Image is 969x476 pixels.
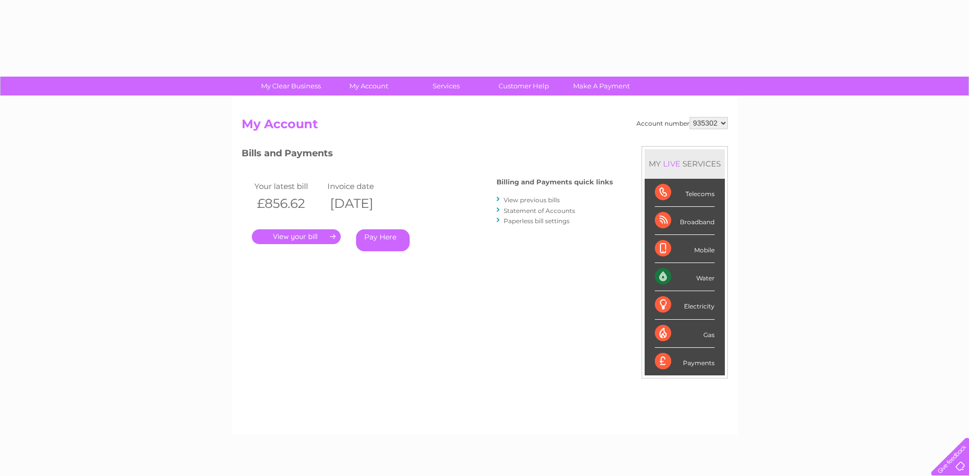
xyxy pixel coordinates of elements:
[655,291,715,319] div: Electricity
[404,77,488,96] a: Services
[645,149,725,178] div: MY SERVICES
[655,348,715,375] div: Payments
[636,117,728,129] div: Account number
[504,207,575,215] a: Statement of Accounts
[249,77,333,96] a: My Clear Business
[559,77,644,96] a: Make A Payment
[504,217,570,225] a: Paperless bill settings
[655,207,715,235] div: Broadband
[326,77,411,96] a: My Account
[655,320,715,348] div: Gas
[325,193,398,214] th: [DATE]
[252,193,325,214] th: £856.62
[655,235,715,263] div: Mobile
[252,229,341,244] a: .
[655,263,715,291] div: Water
[252,179,325,193] td: Your latest bill
[504,196,560,204] a: View previous bills
[242,146,613,164] h3: Bills and Payments
[655,179,715,207] div: Telecoms
[661,159,682,169] div: LIVE
[356,229,410,251] a: Pay Here
[242,117,728,136] h2: My Account
[325,179,398,193] td: Invoice date
[482,77,566,96] a: Customer Help
[497,178,613,186] h4: Billing and Payments quick links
